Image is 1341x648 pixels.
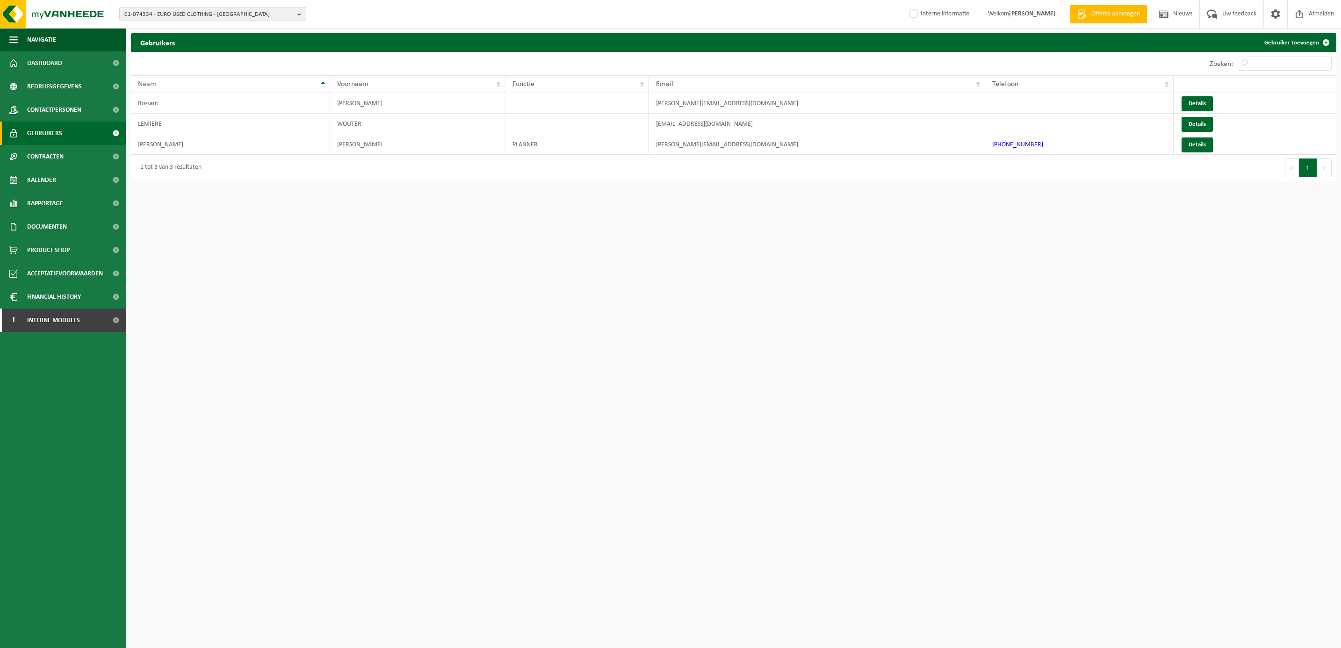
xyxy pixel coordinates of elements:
[124,7,294,22] span: 01-074334 - EURO USED CLOTHING - [GEOGRAPHIC_DATA]
[1299,158,1317,177] button: 1
[1009,10,1056,17] strong: [PERSON_NAME]
[908,7,969,21] label: Interne informatie
[337,80,368,88] span: Voornaam
[1182,137,1213,152] a: Details
[27,215,67,238] span: Documenten
[27,75,82,98] span: Bedrijfsgegevens
[27,168,56,192] span: Kalender
[27,238,70,262] span: Product Shop
[131,33,184,51] h2: Gebruikers
[9,309,18,332] span: I
[131,114,330,134] td: LEMIERE
[27,262,103,285] span: Acceptatievoorwaarden
[136,159,202,176] div: 1 tot 3 van 3 resultaten
[27,28,56,51] span: Navigatie
[1182,117,1213,132] a: Details
[119,7,306,21] button: 01-074334 - EURO USED CLOTHING - [GEOGRAPHIC_DATA]
[656,80,673,88] span: Email
[505,134,649,155] td: PLANNER
[138,80,156,88] span: Naam
[27,122,62,145] span: Gebruikers
[512,80,534,88] span: Functie
[1089,9,1142,19] span: Offerte aanvragen
[27,51,62,75] span: Dashboard
[1284,158,1299,177] button: Previous
[27,285,81,309] span: Financial History
[27,309,80,332] span: Interne modules
[131,93,330,114] td: Bossant
[649,114,985,134] td: [EMAIL_ADDRESS][DOMAIN_NAME]
[992,80,1018,88] span: Telefoon
[330,134,505,155] td: [PERSON_NAME]
[1182,96,1213,111] a: Details
[27,98,81,122] span: Contactpersonen
[649,134,985,155] td: [PERSON_NAME][EMAIL_ADDRESS][DOMAIN_NAME]
[27,145,64,168] span: Contracten
[649,93,985,114] td: [PERSON_NAME][EMAIL_ADDRESS][DOMAIN_NAME]
[992,141,1043,148] a: [PHONE_NUMBER]
[1070,5,1147,23] a: Offerte aanvragen
[1257,33,1335,52] a: Gebruiker toevoegen
[330,114,505,134] td: WOUTER
[131,134,330,155] td: [PERSON_NAME]
[330,93,505,114] td: [PERSON_NAME]
[1317,158,1332,177] button: Next
[1210,60,1233,68] label: Zoeken:
[27,192,63,215] span: Rapportage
